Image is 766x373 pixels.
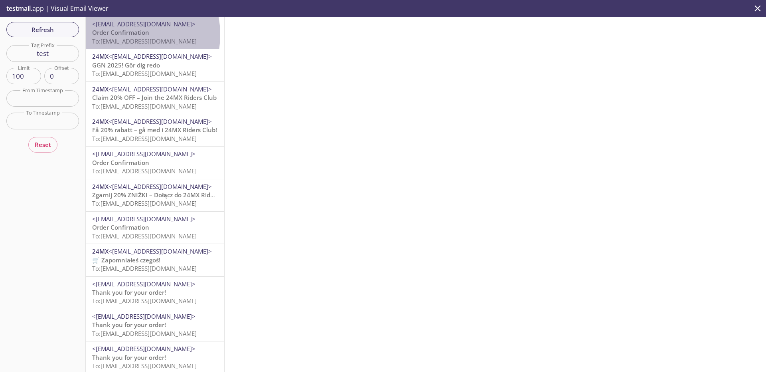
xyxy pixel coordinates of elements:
span: To: [EMAIL_ADDRESS][DOMAIN_NAME] [92,199,197,207]
span: <[EMAIL_ADDRESS][DOMAIN_NAME]> [92,215,195,223]
div: <[EMAIL_ADDRESS][DOMAIN_NAME]>Order ConfirmationTo:[EMAIL_ADDRESS][DOMAIN_NAME] [86,147,224,179]
span: Claim 20% OFF – Join the 24MX Riders Club [92,93,217,101]
span: <[EMAIL_ADDRESS][DOMAIN_NAME]> [109,183,212,190]
div: <[EMAIL_ADDRESS][DOMAIN_NAME]>Order ConfirmationTo:[EMAIL_ADDRESS][DOMAIN_NAME] [86,212,224,244]
span: testmail [6,4,31,13]
span: Order Confirmation [92,223,149,231]
div: 24MX<[EMAIL_ADDRESS][DOMAIN_NAME]>Claim 20% OFF – Join the 24MX Riders ClubTo:[EMAIL_ADDRESS][DOM... [86,82,224,114]
span: To: [EMAIL_ADDRESS][DOMAIN_NAME] [92,297,197,305]
span: <[EMAIL_ADDRESS][DOMAIN_NAME]> [109,247,212,255]
span: To: [EMAIL_ADDRESS][DOMAIN_NAME] [92,264,197,272]
span: To: [EMAIL_ADDRESS][DOMAIN_NAME] [92,69,197,77]
span: Thank you for your order! [92,288,166,296]
span: To: [EMAIL_ADDRESS][DOMAIN_NAME] [92,167,197,175]
div: 24MX<[EMAIL_ADDRESS][DOMAIN_NAME]>Få 20% rabatt – gå med i 24MX Riders Club!To:[EMAIL_ADDRESS][DO... [86,114,224,146]
span: 24MX [92,247,109,255]
span: Order Confirmation [92,28,149,36]
span: Zgarnij 20% ZNIŻKI – Dołącz do 24MX Riders Club! [92,191,235,199]
span: <[EMAIL_ADDRESS][DOMAIN_NAME]> [92,150,195,158]
span: 24MX [92,52,109,60]
span: <[EMAIL_ADDRESS][DOMAIN_NAME]> [109,52,212,60]
span: 24MX [92,183,109,190]
button: Reset [28,137,57,152]
span: GGN 2025! Gör dig redo [92,61,160,69]
span: To: [EMAIL_ADDRESS][DOMAIN_NAME] [92,135,197,143]
span: To: [EMAIL_ADDRESS][DOMAIN_NAME] [92,102,197,110]
span: <[EMAIL_ADDRESS][DOMAIN_NAME]> [92,312,195,320]
span: <[EMAIL_ADDRESS][DOMAIN_NAME]> [109,117,212,125]
span: To: [EMAIL_ADDRESS][DOMAIN_NAME] [92,362,197,370]
span: <[EMAIL_ADDRESS][DOMAIN_NAME]> [92,280,195,288]
div: 24MX<[EMAIL_ADDRESS][DOMAIN_NAME]>Zgarnij 20% ZNIŻKI – Dołącz do 24MX Riders Club!To:[EMAIL_ADDRE... [86,179,224,211]
span: Refresh [13,24,73,35]
span: To: [EMAIL_ADDRESS][DOMAIN_NAME] [92,37,197,45]
div: 24MX<[EMAIL_ADDRESS][DOMAIN_NAME]>🛒 Zapomniałeś czegoś!To:[EMAIL_ADDRESS][DOMAIN_NAME] [86,244,224,276]
span: To: [EMAIL_ADDRESS][DOMAIN_NAME] [92,329,197,337]
span: Thank you for your order! [92,321,166,329]
span: Thank you for your order! [92,353,166,361]
span: 24MX [92,117,109,125]
div: <[EMAIL_ADDRESS][DOMAIN_NAME]>Order ConfirmationTo:[EMAIL_ADDRESS][DOMAIN_NAME] [86,17,224,49]
span: Reset [35,139,51,150]
span: <[EMAIL_ADDRESS][DOMAIN_NAME]> [109,85,212,93]
span: To: [EMAIL_ADDRESS][DOMAIN_NAME] [92,232,197,240]
div: <[EMAIL_ADDRESS][DOMAIN_NAME]>Thank you for your order!To:[EMAIL_ADDRESS][DOMAIN_NAME] [86,277,224,309]
span: <[EMAIL_ADDRESS][DOMAIN_NAME]> [92,345,195,353]
div: 24MX<[EMAIL_ADDRESS][DOMAIN_NAME]>GGN 2025! Gör dig redoTo:[EMAIL_ADDRESS][DOMAIN_NAME] [86,49,224,81]
span: Få 20% rabatt – gå med i 24MX Riders Club! [92,126,217,134]
span: 24MX [92,85,109,93]
span: Order Confirmation [92,159,149,167]
div: <[EMAIL_ADDRESS][DOMAIN_NAME]>Thank you for your order!To:[EMAIL_ADDRESS][DOMAIN_NAME] [86,309,224,341]
button: Refresh [6,22,79,37]
span: <[EMAIL_ADDRESS][DOMAIN_NAME]> [92,20,195,28]
span: 🛒 Zapomniałeś czegoś! [92,256,160,264]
